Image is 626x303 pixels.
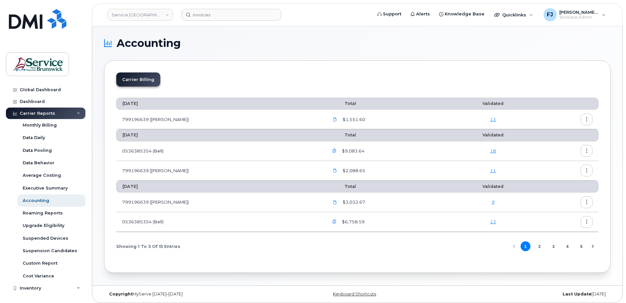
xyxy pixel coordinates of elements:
span: Accounting [117,38,181,48]
strong: Copyright [109,292,133,296]
div: MyServe [DATE]–[DATE] [104,292,273,297]
td: 799196639 ([PERSON_NAME]) [116,192,323,212]
span: Total [329,101,356,106]
td: 799196639 ([PERSON_NAME]) [116,161,323,181]
td: 0536385354 (Bell) [116,212,323,232]
span: Showing 1 To 3 Of 15 Entries [116,241,180,251]
a: Keyboard Shortcuts [333,292,376,296]
th: Validated [450,129,536,141]
th: [DATE] [116,181,323,192]
th: [DATE] [116,129,323,141]
button: Next Page [588,241,598,251]
button: Page 3 [548,241,558,251]
a: 13 [490,117,496,122]
td: 0536385354 (Bell) [116,141,323,161]
span: $2,088.65 [341,168,365,174]
th: Validated [450,98,536,110]
span: $6,758.59 [341,219,365,225]
td: 799196639 ([PERSON_NAME]) [116,110,323,129]
a: 11 [490,168,496,173]
span: $1,551.60 [341,116,365,123]
span: $3,032.67 [341,199,365,205]
button: Page 5 [576,241,586,251]
a: 13 [490,219,496,224]
button: Page 1 [521,241,530,251]
a: 18 [490,148,496,153]
span: $9,083.64 [341,148,365,154]
button: Page 4 [563,241,572,251]
div: [DATE] [442,292,611,297]
span: Total [329,132,356,137]
th: [DATE] [116,98,323,110]
a: SNB.Rogers-Jun18_2025-3008849056.pdf [329,196,341,208]
button: Page 2 [534,241,544,251]
th: Validated [450,181,536,192]
a: 9 [492,199,495,205]
a: SNB.Rogers-Jul18_2025-3023427074.pdf [329,165,341,176]
a: SNB.Rogers-Aug18_2025-3037613864.pdf [329,113,341,125]
strong: Last Update [563,292,592,296]
span: Total [329,184,356,189]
